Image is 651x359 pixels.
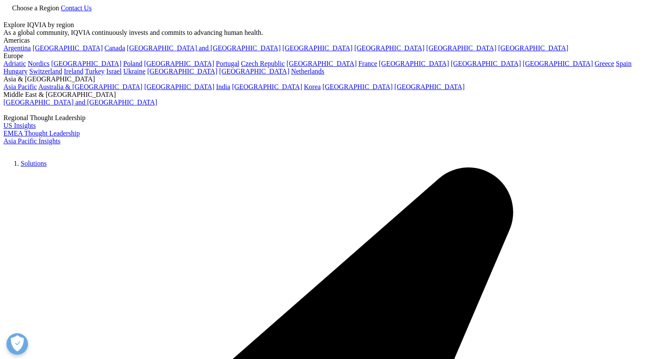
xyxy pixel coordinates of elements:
a: [GEOGRAPHIC_DATA] [219,68,289,75]
a: [GEOGRAPHIC_DATA] and [GEOGRAPHIC_DATA] [127,44,281,52]
a: Turkey [85,68,105,75]
div: Middle East & [GEOGRAPHIC_DATA] [3,91,648,99]
a: Asia Pacific Insights [3,137,60,145]
a: [GEOGRAPHIC_DATA] [144,60,214,67]
a: [GEOGRAPHIC_DATA] [147,68,217,75]
a: [GEOGRAPHIC_DATA] [498,44,568,52]
div: Explore IQVIA by region [3,21,648,29]
a: India [216,83,230,90]
div: Regional Thought Leadership [3,114,648,122]
a: [GEOGRAPHIC_DATA] [523,60,593,67]
a: [GEOGRAPHIC_DATA] [379,60,449,67]
a: [GEOGRAPHIC_DATA] [51,60,121,67]
a: Australia & [GEOGRAPHIC_DATA] [38,83,142,90]
a: [GEOGRAPHIC_DATA] [282,44,352,52]
a: Nordics [28,60,49,67]
a: [GEOGRAPHIC_DATA] and [GEOGRAPHIC_DATA] [3,99,157,106]
a: Adriatic [3,60,26,67]
a: [GEOGRAPHIC_DATA] [322,83,392,90]
a: France [358,60,377,67]
a: Spain [616,60,631,67]
div: As a global community, IQVIA continuously invests and commits to advancing human health. [3,29,648,37]
a: Switzerland [29,68,62,75]
a: Poland [123,60,142,67]
a: Solutions [21,160,46,167]
a: [GEOGRAPHIC_DATA] [144,83,214,90]
a: US Insights [3,122,36,129]
span: Choose a Region [12,4,59,12]
a: [GEOGRAPHIC_DATA] [451,60,521,67]
a: [GEOGRAPHIC_DATA] [232,83,302,90]
a: Contact Us [61,4,92,12]
a: [GEOGRAPHIC_DATA] [354,44,424,52]
button: Abrir preferencias [6,333,28,355]
a: Netherlands [291,68,324,75]
a: Korea [304,83,321,90]
a: Israel [106,68,122,75]
a: [GEOGRAPHIC_DATA] [395,83,465,90]
a: Hungary [3,68,28,75]
div: Americas [3,37,648,44]
a: Czech Republic [241,60,285,67]
a: [GEOGRAPHIC_DATA] [426,44,497,52]
a: Asia Pacific [3,83,37,90]
a: EMEA Thought Leadership [3,130,80,137]
a: Greece [595,60,614,67]
a: [GEOGRAPHIC_DATA] [287,60,357,67]
a: [GEOGRAPHIC_DATA] [33,44,103,52]
a: Ukraine [123,68,146,75]
a: Portugal [216,60,239,67]
div: Asia & [GEOGRAPHIC_DATA] [3,75,648,83]
a: Canada [105,44,125,52]
div: Europe [3,52,648,60]
a: Ireland [64,68,83,75]
a: Argentina [3,44,31,52]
